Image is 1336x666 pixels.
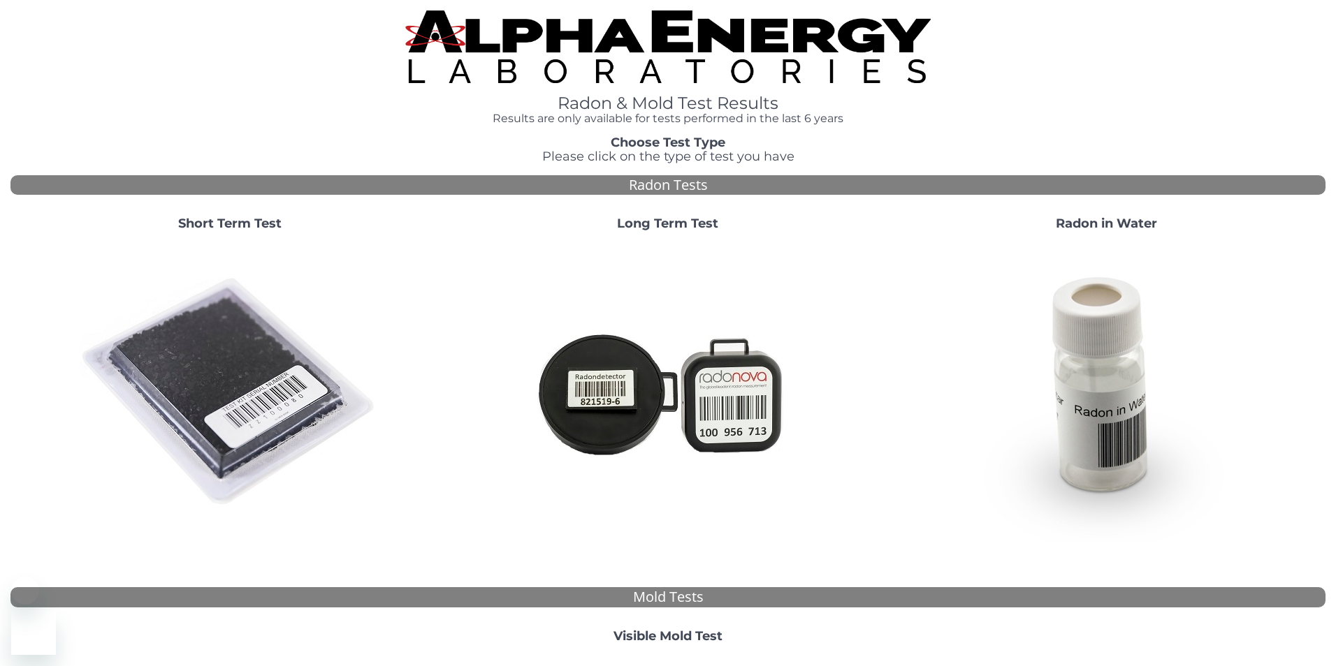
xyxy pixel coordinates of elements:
[10,587,1326,607] div: Mold Tests
[10,175,1326,195] div: Radon Tests
[11,610,56,655] iframe: Button to launch messaging window
[11,577,39,605] iframe: Close message
[542,149,794,164] span: Please click on the type of test you have
[518,242,818,542] img: Radtrak2vsRadtrak3.jpg
[405,94,931,112] h1: Radon & Mold Test Results
[178,216,282,231] strong: Short Term Test
[613,628,723,644] strong: Visible Mold Test
[405,10,931,83] img: TightCrop.jpg
[80,242,380,542] img: ShortTerm.jpg
[611,135,725,150] strong: Choose Test Type
[405,112,931,125] h4: Results are only available for tests performed in the last 6 years
[956,242,1256,542] img: RadoninWater.jpg
[617,216,718,231] strong: Long Term Test
[1056,216,1157,231] strong: Radon in Water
